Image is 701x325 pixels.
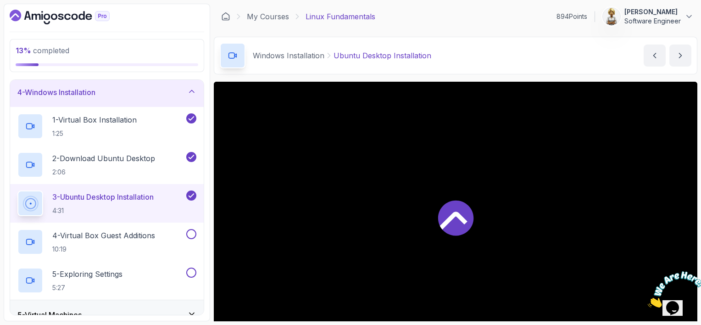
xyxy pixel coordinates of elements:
[624,7,681,17] p: [PERSON_NAME]
[644,268,701,311] iframe: chat widget
[17,113,196,139] button: 1-Virtual Box Installation1:25
[334,50,431,61] p: Ubuntu Desktop Installation
[17,309,82,320] h3: 5 - Virtual Machines
[17,87,95,98] h3: 4 - Windows Installation
[52,129,137,138] p: 1:25
[52,168,155,177] p: 2:06
[602,7,694,26] button: user profile image[PERSON_NAME]Software Engineer
[603,8,620,25] img: user profile image
[17,268,196,293] button: 5-Exploring Settings5:27
[221,12,230,21] a: Dashboard
[52,191,154,202] p: 3 - Ubuntu Desktop Installation
[16,46,69,55] span: completed
[52,153,155,164] p: 2 - Download Ubuntu Desktop
[17,152,196,178] button: 2-Download Ubuntu Desktop2:06
[10,10,131,24] a: Dashboard
[52,206,154,215] p: 4:31
[52,245,155,254] p: 10:19
[253,50,324,61] p: Windows Installation
[644,45,666,67] button: previous content
[52,283,122,292] p: 5:27
[10,78,204,107] button: 4-Windows Installation
[556,12,587,21] p: 894 Points
[306,11,375,22] p: Linux Fundamentals
[52,269,122,280] p: 5 - Exploring Settings
[17,191,196,216] button: 3-Ubuntu Desktop Installation4:31
[16,46,31,55] span: 13 %
[4,4,61,40] img: Chat attention grabber
[52,114,137,125] p: 1 - Virtual Box Installation
[669,45,691,67] button: next content
[247,11,289,22] a: My Courses
[52,230,155,241] p: 4 - Virtual Box Guest Additions
[17,229,196,255] button: 4-Virtual Box Guest Additions10:19
[624,17,681,26] p: Software Engineer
